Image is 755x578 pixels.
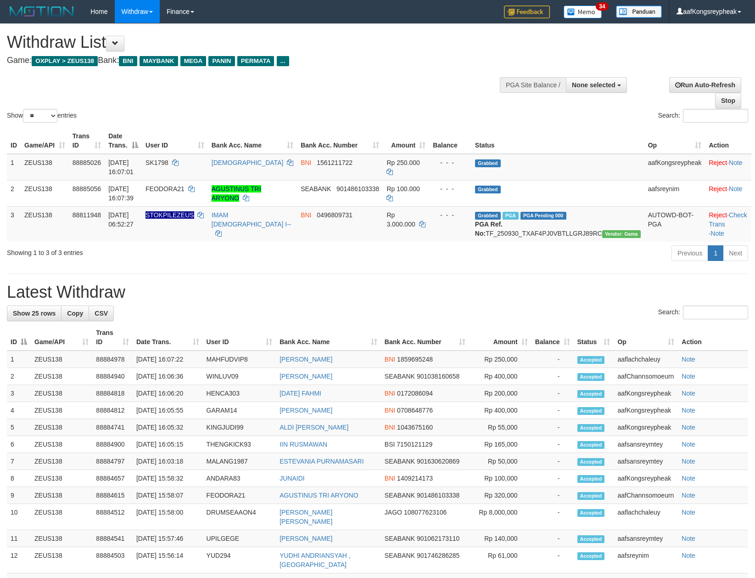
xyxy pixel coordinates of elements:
td: - [531,402,574,419]
td: - [531,453,574,470]
span: Copy 0172086094 to clipboard [397,390,433,397]
th: Balance [429,128,471,154]
td: ZEUS138 [31,504,92,530]
span: Copy 1043675160 to clipboard [397,424,433,431]
td: [DATE] 15:56:14 [133,547,203,573]
td: ZEUS138 [31,453,92,470]
span: BNI [385,390,395,397]
td: [DATE] 15:58:00 [133,504,203,530]
td: ZEUS138 [31,368,92,385]
img: MOTION_logo.png [7,5,77,18]
td: aafKongsreypheak [644,154,705,181]
th: User ID: activate to sort column ascending [142,128,208,154]
a: Note [682,424,695,431]
td: Rp 8,000,000 [469,504,531,530]
a: JUNAIDI [280,475,304,482]
th: Game/API: activate to sort column ascending [21,128,69,154]
td: ZEUS138 [31,487,92,504]
td: 88884818 [92,385,133,402]
td: ZEUS138 [31,419,92,436]
span: Rp 3.000.000 [386,211,415,228]
td: THENGKICK93 [203,436,276,453]
td: ANDARA83 [203,470,276,487]
td: TF_250930_TXAF4PJ0VBTLLGRJ89RC [471,206,644,242]
span: SEABANK [385,458,415,465]
span: Rp 100.000 [386,185,419,193]
td: aaflachchaleuy [614,504,678,530]
span: Copy 1561211722 to clipboard [317,159,352,166]
th: Amount: activate to sort column ascending [469,324,531,351]
span: PGA Pending [520,212,566,220]
span: BNI [301,211,311,219]
span: BNI [301,159,311,166]
th: ID [7,128,21,154]
span: Accepted [577,535,605,543]
a: IMAM [DEMOGRAPHIC_DATA] I-- [212,211,291,228]
span: Copy 901746286285 to clipboard [417,552,459,559]
td: aafsreynim [614,547,678,573]
span: 88885026 [73,159,101,166]
th: Balance: activate to sort column ascending [531,324,574,351]
td: ZEUS138 [21,154,69,181]
td: · [705,180,751,206]
span: Copy 0496809731 to clipboard [317,211,352,219]
a: Note [682,552,695,559]
span: BSI [385,441,395,448]
td: aaflachchaleuy [614,351,678,368]
a: Note [682,509,695,516]
div: - - - [433,210,468,220]
span: CSV [95,310,108,317]
span: BNI [385,424,395,431]
span: SK1798 [145,159,168,166]
td: 88884541 [92,530,133,547]
select: Showentries [23,109,57,123]
a: Note [729,159,743,166]
td: ZEUS138 [21,206,69,242]
th: ID: activate to sort column descending [7,324,31,351]
img: Feedback.jpg [504,6,550,18]
b: PGA Ref. No: [475,221,503,237]
td: - [531,487,574,504]
td: ZEUS138 [31,530,92,547]
span: SEABANK [385,492,415,499]
a: [PERSON_NAME] [280,535,332,542]
span: Copy 0708648776 to clipboard [397,407,433,414]
td: 1 [7,351,31,368]
span: Copy 901038160658 to clipboard [417,373,459,380]
td: [DATE] 16:05:55 [133,402,203,419]
td: 88884812 [92,402,133,419]
a: [DATE] FAHMI [280,390,321,397]
a: Note [682,458,695,465]
td: Rp 400,000 [469,368,531,385]
td: aafsansreymtey [614,530,678,547]
span: Grabbed [475,212,501,220]
td: 2 [7,180,21,206]
a: Note [682,373,695,380]
span: Copy 1409214173 to clipboard [397,475,433,482]
span: Nama rekening ada tanda titik/strip, harap diedit [145,211,194,219]
label: Search: [658,306,748,319]
th: Action [678,324,748,351]
th: Game/API: activate to sort column ascending [31,324,92,351]
th: Status [471,128,644,154]
a: Note [682,475,695,482]
td: [DATE] 15:58:32 [133,470,203,487]
span: JAGO [385,509,402,516]
label: Show entries [7,109,77,123]
td: 10 [7,504,31,530]
td: 8 [7,470,31,487]
td: aafKongsreypheak [614,385,678,402]
span: Copy 901062173110 to clipboard [417,535,459,542]
a: Note [682,535,695,542]
td: KINGJUDI99 [203,419,276,436]
th: Bank Acc. Name: activate to sort column ascending [208,128,297,154]
td: DRUMSEAAON4 [203,504,276,530]
a: Note [682,492,695,499]
td: Rp 200,000 [469,385,531,402]
td: 88884900 [92,436,133,453]
span: Copy 901630620869 to clipboard [417,458,459,465]
td: Rp 61,000 [469,547,531,573]
a: Check Trans [709,211,747,228]
a: AGUSTINUS TRI ARYONO [212,185,261,202]
td: 12 [7,547,31,573]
